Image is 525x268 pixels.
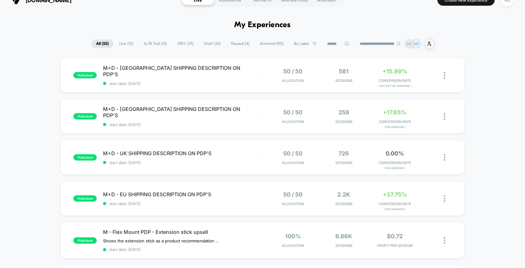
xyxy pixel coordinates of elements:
span: All ( 55 ) [91,40,113,48]
span: start date: [DATE] [103,160,262,165]
span: A/B Test ( 12 ) [139,40,172,48]
span: for Variation 1 [371,125,418,129]
span: 581 [339,68,349,75]
span: Sessions [320,119,368,124]
span: Sessions [320,161,368,165]
span: 0.00% [386,150,404,157]
span: published [73,154,97,161]
span: 259 [339,109,349,116]
span: start date: [DATE] [103,122,262,127]
span: Live ( 31 ) [114,40,138,48]
span: published [73,195,97,202]
span: Archived ( 95 ) [255,40,288,48]
span: M+D - UK SHIPPING DESCRIPTION ON PDP'S [103,150,262,156]
span: Allocation [282,78,304,83]
span: 2.2k [337,191,350,198]
span: for Variation 1 [371,167,418,170]
img: close [444,72,445,79]
span: CONVERSION RATE [371,202,418,206]
span: published [73,113,97,119]
span: for Copy of Variation 1 [371,84,418,88]
span: Sessions [320,78,368,83]
span: published [73,237,97,244]
span: $0.72 [387,233,403,240]
span: M+D - [GEOGRAPHIC_DATA] SHIPPING DESCRIPTION ON PDP'S [103,106,262,119]
img: close [444,237,445,244]
span: Allocation [282,161,304,165]
span: +17.65% [383,109,406,116]
h1: My Experiences [234,21,291,30]
span: 726 [339,150,349,157]
span: +15.99% [382,68,407,75]
span: 100% [285,233,301,240]
span: 100% ( 19 ) [173,40,198,48]
span: Sessions [320,202,368,206]
span: CONVERSION RATE [371,119,418,124]
span: Shows the extension stick as a product recommendation under the CTA [103,238,220,243]
span: By Label [294,41,309,46]
span: 50 / 50 [283,150,302,157]
span: PROFIT PER SESSION [371,243,418,248]
span: published [73,72,97,78]
span: 50 / 50 [283,191,302,198]
span: 50 / 50 [283,109,302,116]
span: start date: [DATE] [103,201,262,206]
span: for Variation 1 [371,208,418,211]
span: Sessions [320,243,368,248]
span: Allocation [282,243,304,248]
span: M+D - [GEOGRAPHIC_DATA] SHIPPING DESCRIPTION ON PDP'S [103,65,262,77]
img: end [397,42,400,46]
span: M+D - EU SHIPPING DESCRIPTION ON PDP'S [103,191,262,198]
p: ME [406,41,412,46]
span: Allocation [282,202,304,206]
img: close [444,154,445,161]
span: CONVERSION RATE [371,78,418,83]
span: CONVERSION RATE [371,161,418,165]
img: close [444,113,445,120]
span: start date: [DATE] [103,81,262,86]
span: Allocation [282,119,304,124]
span: Draft ( 20 ) [199,40,225,48]
span: 50 / 50 [283,68,302,75]
img: close [444,195,445,202]
span: M - Flex Mount PDP - Extension stick upsell [103,229,262,235]
span: Paused ( 4 ) [226,40,254,48]
span: 6.86k [335,233,352,240]
span: +37.75% [383,191,407,198]
p: ME [413,41,419,46]
span: start date: [DATE] [103,247,262,252]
